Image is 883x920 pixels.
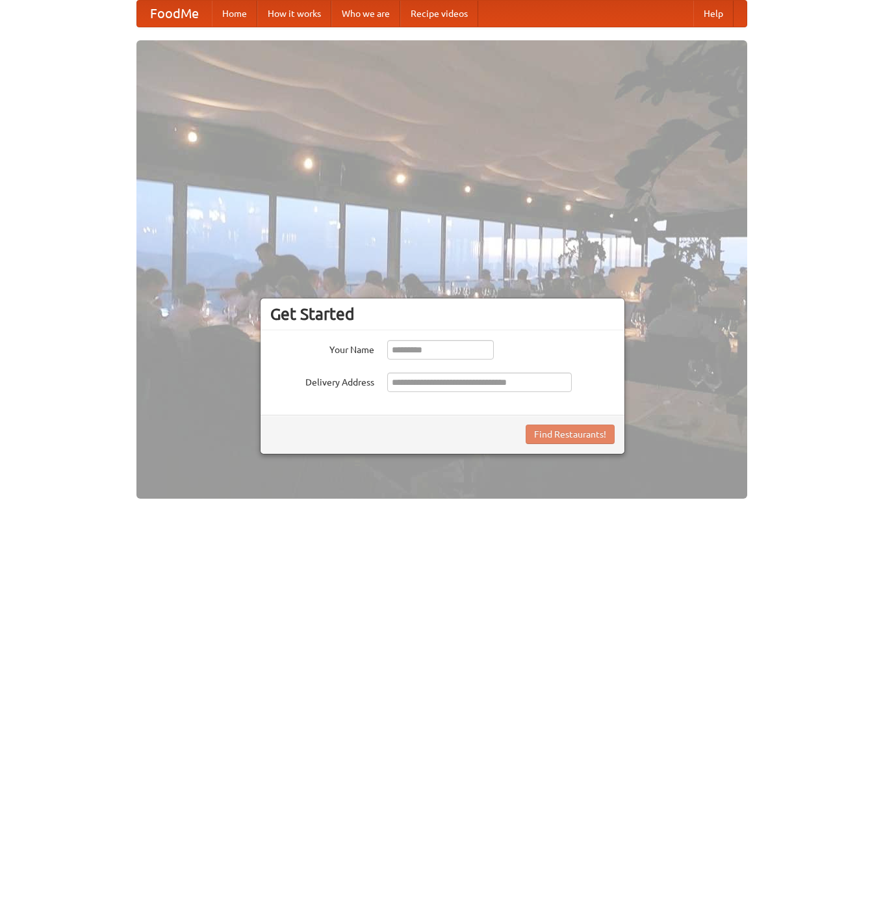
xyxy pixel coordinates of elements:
[270,373,374,389] label: Delivery Address
[270,340,374,356] label: Your Name
[331,1,400,27] a: Who we are
[400,1,478,27] a: Recipe videos
[270,304,615,324] h3: Get Started
[137,1,212,27] a: FoodMe
[526,425,615,444] button: Find Restaurants!
[257,1,331,27] a: How it works
[693,1,734,27] a: Help
[212,1,257,27] a: Home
